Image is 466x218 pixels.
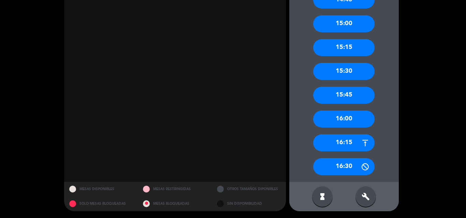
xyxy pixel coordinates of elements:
[362,192,370,201] i: build
[212,182,286,197] div: OTROS TAMAÑOS DIPONIBLES
[313,134,375,151] div: 16:15
[313,111,375,128] div: 16:00
[313,39,375,56] div: 15:15
[64,182,138,197] div: MESAS DISPONIBLES
[212,197,286,211] div: SIN DISPONIBILIDAD
[138,197,212,211] div: MESAS BLOQUEADAS
[313,158,375,175] div: 16:30
[313,63,375,80] div: 15:30
[313,87,375,104] div: 15:45
[318,192,326,201] i: hourglass_full
[138,182,212,197] div: MESAS RESTRINGIDAS
[313,15,375,32] div: 15:00
[64,197,138,211] div: SOLO MESAS BLOQUEADAS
